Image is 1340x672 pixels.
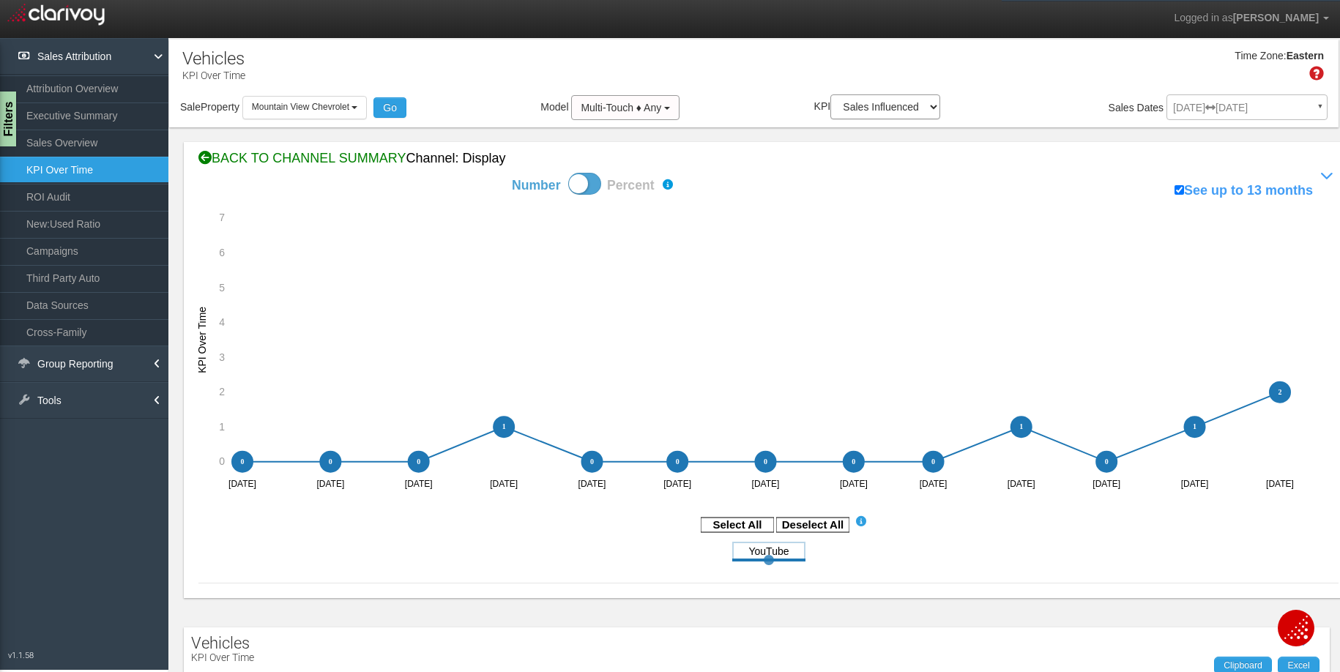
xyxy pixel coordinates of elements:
[1008,479,1035,490] text: [DATE]
[196,307,208,373] text: KPI Over Time
[1175,185,1184,195] input: See up to 13 months
[242,96,368,119] button: Mountain View Chevrolet
[1019,423,1023,431] text: 1
[252,102,349,112] span: Mountain View Chevrolet
[405,479,433,490] text: [DATE]
[830,94,940,119] select: KPI
[191,634,250,652] span: Vehicles
[191,652,254,663] p: KPI Over Time
[228,479,256,490] text: [DATE]
[219,421,225,433] text: 1
[931,458,935,466] text: 0
[219,387,225,398] text: 2
[578,479,606,490] text: [DATE]
[219,247,225,258] text: 6
[1193,423,1196,431] text: 1
[219,282,225,294] text: 5
[1109,102,1134,113] span: Sales
[219,456,225,468] text: 0
[571,95,680,120] button: Multi-Touch ♦ Any
[219,212,225,224] text: 7
[581,102,661,113] span: Multi-Touch ♦ Any
[1174,12,1232,23] span: Logged in as
[219,351,225,363] text: 3
[814,94,941,119] label: KPI
[1287,49,1324,64] div: Eastern
[417,458,420,466] text: 0
[502,423,506,431] text: 1
[1093,479,1120,490] text: [DATE]
[406,151,505,165] span: Channel: display
[1163,1,1340,36] a: Logged in as[PERSON_NAME]
[920,479,948,490] text: [DATE]
[219,316,225,328] text: 4
[182,49,245,68] h1: Vehicles
[752,479,780,490] text: [DATE]
[316,479,344,490] text: [DATE]
[329,458,332,466] text: 0
[1137,102,1164,113] span: Dates
[1266,479,1294,490] text: [DATE]
[373,97,406,118] button: Go
[1278,388,1282,396] text: 2
[676,458,680,466] text: 0
[663,479,691,490] text: [DATE]
[764,458,767,466] text: 0
[1317,165,1339,187] i: Show / Hide Performance Chart
[1105,458,1109,466] text: 0
[182,64,245,83] p: KPI Over Time
[198,149,1339,168] div: BACK TO CHANNEL SUMMARY
[852,458,855,466] text: 0
[1224,660,1262,671] span: Clipboard
[1229,49,1286,64] div: Time Zone:
[840,479,868,490] text: [DATE]
[241,458,245,466] text: 0
[1233,12,1319,23] span: [PERSON_NAME]
[590,458,594,466] text: 0
[1288,660,1310,671] span: Excel
[490,479,518,490] text: [DATE]
[1181,479,1209,490] text: [DATE]
[180,101,201,113] span: Sale
[1175,182,1313,201] label: See up to 13 months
